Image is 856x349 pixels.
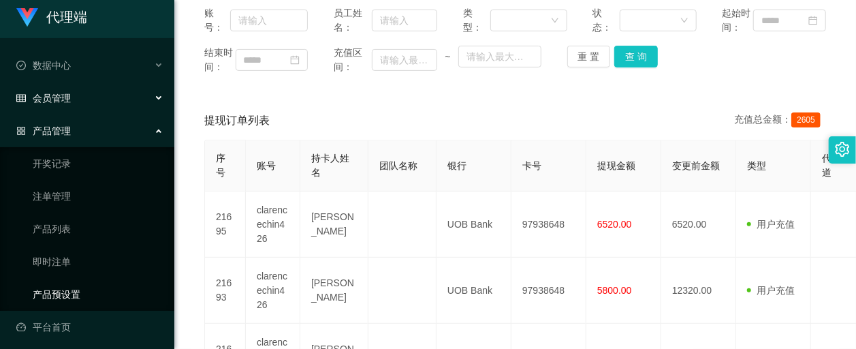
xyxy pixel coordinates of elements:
[257,160,276,171] span: 账号
[672,160,720,171] span: 变更前金额
[458,46,541,67] input: 请输入最大值为
[300,258,368,324] td: [PERSON_NAME]
[822,153,851,178] span: 代付渠道
[379,160,417,171] span: 团队名称
[216,153,225,178] span: 序号
[747,160,766,171] span: 类型
[511,258,586,324] td: 97938648
[463,6,490,35] span: 类型：
[16,61,26,70] i: 图标: check-circle-o
[437,258,511,324] td: UOB Bank
[808,16,818,25] i: 图标: calendar
[597,219,632,230] span: 6520.00
[680,16,688,26] i: 图标: down
[661,258,736,324] td: 12320.00
[334,46,372,74] span: 充值区间：
[300,192,368,258] td: [PERSON_NAME]
[230,10,308,31] input: 请输入
[835,142,850,157] i: 图标: setting
[614,46,658,67] button: 查 询
[204,112,270,129] span: 提现订单列表
[791,112,821,127] span: 2605
[597,160,635,171] span: 提现金额
[290,55,300,65] i: 图标: calendar
[204,6,230,35] span: 账号：
[437,50,458,64] span: ~
[33,248,163,275] a: 即时注单
[747,219,795,230] span: 用户充值
[522,160,541,171] span: 卡号
[33,281,163,308] a: 产品预设置
[567,46,611,67] button: 重 置
[372,49,437,71] input: 请输入最小值为
[205,258,246,324] td: 21693
[372,10,437,31] input: 请输入
[593,6,620,35] span: 状态：
[33,183,163,210] a: 注单管理
[204,46,236,74] span: 结束时间：
[597,285,632,296] span: 5800.00
[33,150,163,177] a: 开奖记录
[334,6,372,35] span: 员工姓名：
[747,285,795,296] span: 用户充值
[16,125,71,136] span: 产品管理
[16,60,71,71] span: 数据中心
[511,192,586,258] td: 97938648
[723,6,754,35] span: 起始时间：
[447,160,466,171] span: 银行
[205,192,246,258] td: 21695
[16,93,26,103] i: 图标: table
[246,258,300,324] td: clarencechin426
[16,93,71,104] span: 会员管理
[16,314,163,341] a: 图标: dashboard平台首页
[551,16,559,26] i: 图标: down
[246,192,300,258] td: clarencechin426
[734,112,826,129] div: 充值总金额：
[661,192,736,258] td: 6520.00
[437,192,511,258] td: UOB Bank
[33,215,163,243] a: 产品列表
[16,8,38,27] img: logo.9652507e.png
[16,11,87,22] a: 代理端
[311,153,349,178] span: 持卡人姓名
[16,126,26,136] i: 图标: appstore-o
